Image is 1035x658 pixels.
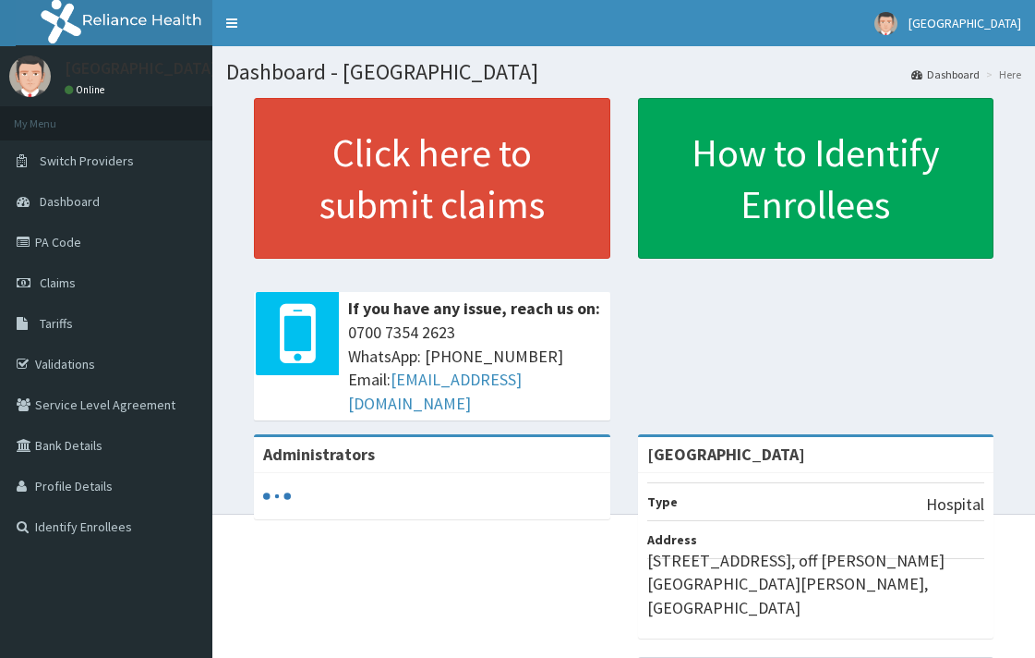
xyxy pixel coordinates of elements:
[65,83,109,96] a: Online
[926,493,984,517] p: Hospital
[647,493,678,510] b: Type
[263,482,291,510] svg: audio-loading
[65,60,217,77] p: [GEOGRAPHIC_DATA]
[647,444,805,465] strong: [GEOGRAPHIC_DATA]
[40,152,134,169] span: Switch Providers
[348,369,522,414] a: [EMAIL_ADDRESS][DOMAIN_NAME]
[348,321,601,416] span: 0700 7354 2623 WhatsApp: [PHONE_NUMBER] Email:
[348,298,600,319] b: If you have any issue, reach us on:
[647,549,985,620] p: [STREET_ADDRESS], off [PERSON_NAME][GEOGRAPHIC_DATA][PERSON_NAME], [GEOGRAPHIC_DATA]
[40,193,100,210] span: Dashboard
[263,444,375,465] b: Administrators
[40,274,76,291] span: Claims
[254,98,610,259] a: Click here to submit claims
[909,15,1021,31] span: [GEOGRAPHIC_DATA]
[647,531,697,548] b: Address
[226,60,1021,84] h1: Dashboard - [GEOGRAPHIC_DATA]
[874,12,897,35] img: User Image
[638,98,994,259] a: How to Identify Enrollees
[981,67,1021,82] li: Here
[911,67,980,82] a: Dashboard
[40,315,73,332] span: Tariffs
[9,55,51,97] img: User Image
